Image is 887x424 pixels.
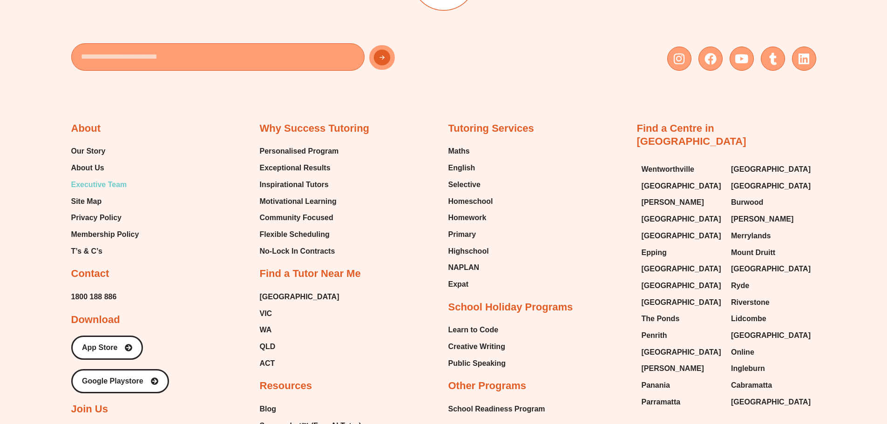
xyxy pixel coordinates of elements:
[448,144,493,158] a: Maths
[71,161,139,175] a: About Us
[260,195,337,209] span: Motivational Learning
[71,178,139,192] a: Executive Team
[731,378,772,392] span: Cabramatta
[71,228,139,242] span: Membership Policy
[731,179,811,193] span: [GEOGRAPHIC_DATA]
[260,340,339,354] a: QLD
[642,345,721,359] span: [GEOGRAPHIC_DATA]
[448,277,493,291] a: Expat
[731,395,811,409] span: [GEOGRAPHIC_DATA]
[448,211,487,225] span: Homework
[642,229,722,243] a: [GEOGRAPHIC_DATA]
[71,244,102,258] span: T’s & C’s
[448,122,534,135] h2: Tutoring Services
[71,195,102,209] span: Site Map
[642,246,722,260] a: Epping
[448,340,506,354] a: Creative Writing
[642,262,721,276] span: [GEOGRAPHIC_DATA]
[731,162,811,176] span: [GEOGRAPHIC_DATA]
[642,378,670,392] span: Panania
[260,323,272,337] span: WA
[731,296,770,310] span: Riverstone
[731,362,812,376] a: Ingleburn
[448,228,493,242] a: Primary
[731,378,812,392] a: Cabramatta
[731,229,771,243] span: Merrylands
[642,162,695,176] span: Wentworthville
[642,195,704,209] span: [PERSON_NAME]
[731,262,811,276] span: [GEOGRAPHIC_DATA]
[260,228,330,242] span: Flexible Scheduling
[642,329,722,343] a: Penrith
[642,296,721,310] span: [GEOGRAPHIC_DATA]
[71,211,122,225] span: Privacy Policy
[731,345,754,359] span: Online
[731,246,812,260] a: Mount Druitt
[71,336,143,360] a: App Store
[642,179,722,193] a: [GEOGRAPHIC_DATA]
[642,279,722,293] a: [GEOGRAPHIC_DATA]
[82,344,117,351] span: App Store
[731,262,812,276] a: [GEOGRAPHIC_DATA]
[448,244,493,258] a: Highschool
[731,229,812,243] a: Merrylands
[448,323,506,337] a: Learn to Code
[260,290,339,304] a: [GEOGRAPHIC_DATA]
[731,212,793,226] span: [PERSON_NAME]
[448,301,573,314] h2: School Holiday Programs
[82,377,143,385] span: Google Playstore
[637,122,746,148] a: Find a Centre in [GEOGRAPHIC_DATA]
[642,212,722,226] a: [GEOGRAPHIC_DATA]
[448,211,493,225] a: Homework
[71,267,109,281] h2: Contact
[731,296,812,310] a: Riverstone
[260,122,370,135] h2: Why Success Tutoring
[71,290,117,304] span: 1800 188 886
[260,144,339,158] a: Personalised Program
[731,329,811,343] span: [GEOGRAPHIC_DATA]
[260,178,339,192] a: Inspirational Tutors
[642,312,722,326] a: The Ponds
[71,178,127,192] span: Executive Team
[642,395,722,409] a: Parramatta
[642,162,722,176] a: Wentworthville
[642,362,722,376] a: [PERSON_NAME]
[71,195,139,209] a: Site Map
[260,323,339,337] a: WA
[71,313,120,327] h2: Download
[448,323,499,337] span: Learn to Code
[71,211,139,225] a: Privacy Policy
[260,357,275,370] span: ACT
[642,312,680,326] span: The Ponds
[260,228,339,242] a: Flexible Scheduling
[448,195,493,209] a: Homeschool
[731,345,812,359] a: Online
[642,179,721,193] span: [GEOGRAPHIC_DATA]
[448,144,470,158] span: Maths
[731,279,812,293] a: Ryde
[731,395,812,409] a: [GEOGRAPHIC_DATA]
[260,244,339,258] a: No-Lock In Contracts
[448,178,481,192] span: Selective
[71,144,106,158] span: Our Story
[731,195,763,209] span: Burwood
[642,246,667,260] span: Epping
[260,244,335,258] span: No-Lock In Contracts
[642,329,667,343] span: Penrith
[642,212,721,226] span: [GEOGRAPHIC_DATA]
[731,212,812,226] a: [PERSON_NAME]
[71,161,104,175] span: About Us
[731,179,812,193] a: [GEOGRAPHIC_DATA]
[260,195,339,209] a: Motivational Learning
[448,357,506,370] a: Public Speaking
[642,229,721,243] span: [GEOGRAPHIC_DATA]
[448,340,505,354] span: Creative Writing
[448,261,493,275] a: NAPLAN
[260,340,276,354] span: QLD
[260,402,371,416] a: Blog
[71,244,139,258] a: T’s & C’s
[731,329,812,343] a: [GEOGRAPHIC_DATA]
[642,279,721,293] span: [GEOGRAPHIC_DATA]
